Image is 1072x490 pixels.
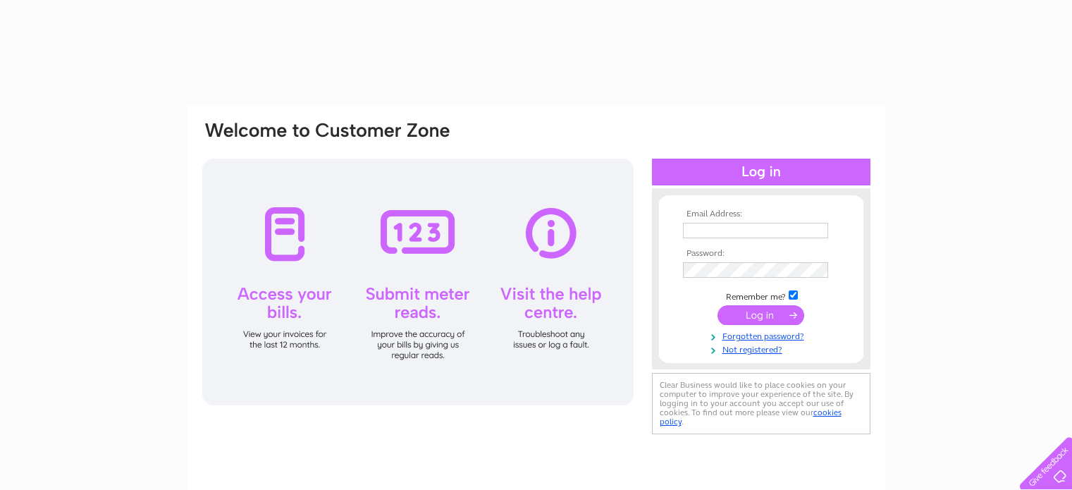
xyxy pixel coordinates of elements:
input: Submit [717,305,804,325]
td: Remember me? [679,288,843,302]
th: Email Address: [679,209,843,219]
div: Clear Business would like to place cookies on your computer to improve your experience of the sit... [652,373,870,434]
a: cookies policy [660,408,842,427]
th: Password: [679,249,843,259]
a: Not registered? [683,342,843,355]
a: Forgotten password? [683,329,843,342]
